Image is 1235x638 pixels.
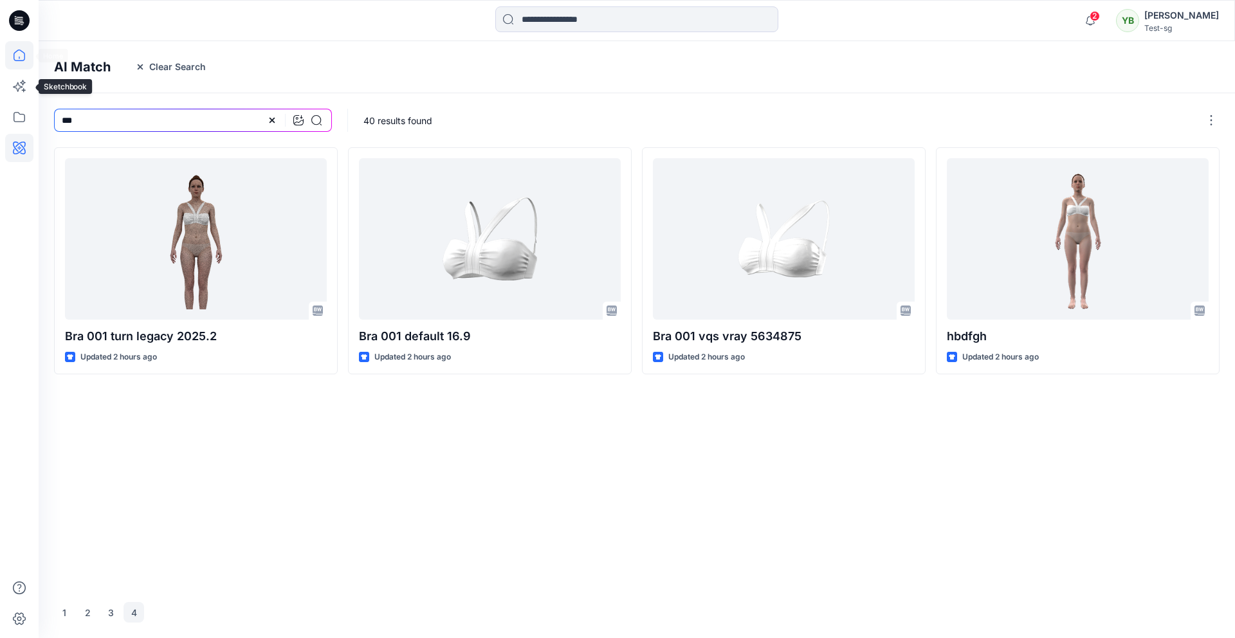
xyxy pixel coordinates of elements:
[653,327,915,345] p: Bra 001 vqs vray 5634875
[123,602,144,623] button: 4
[1144,23,1219,33] div: Test-sg
[77,602,98,623] button: 2
[1144,8,1219,23] div: [PERSON_NAME]
[54,59,111,75] h4: AI Match
[653,158,915,320] a: Bra 001 vqs vray 5634875
[65,327,327,345] p: Bra 001 turn legacy 2025.2
[947,327,1209,345] p: hbdfgh
[54,602,75,623] button: 1
[374,351,451,364] p: Updated 2 hours ago
[359,158,621,320] a: Bra 001 default 16.9
[65,158,327,320] a: Bra 001 turn legacy 2025.2
[363,114,432,127] p: 40 results found
[80,351,157,364] p: Updated 2 hours ago
[1116,9,1139,32] div: YB
[962,351,1039,364] p: Updated 2 hours ago
[1090,11,1100,21] span: 2
[668,351,745,364] p: Updated 2 hours ago
[947,158,1209,320] a: hbdfgh
[100,602,121,623] button: 3
[359,327,621,345] p: Bra 001 default 16.9
[127,57,214,77] button: Clear Search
